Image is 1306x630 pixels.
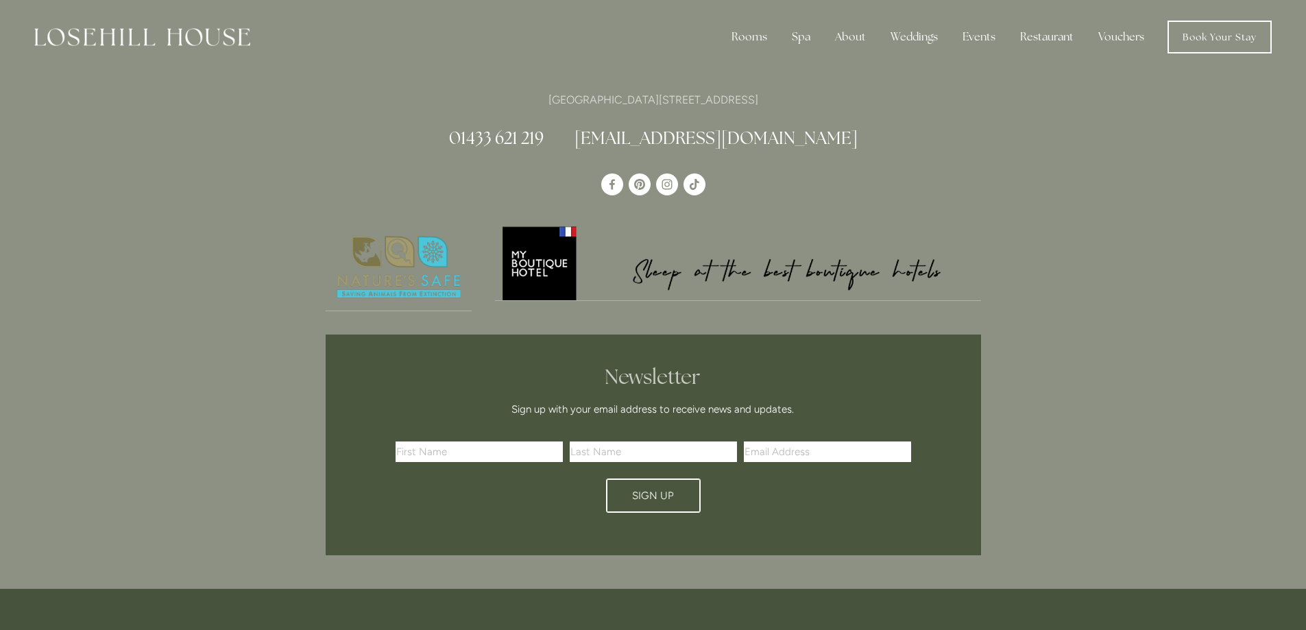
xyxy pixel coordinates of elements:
a: Losehill House Hotel & Spa [601,173,623,195]
img: Losehill House [34,28,250,46]
input: First Name [396,441,563,462]
a: TikTok [684,173,705,195]
h2: Newsletter [400,365,906,389]
p: [GEOGRAPHIC_DATA][STREET_ADDRESS] [326,90,981,109]
div: Events [952,23,1006,51]
button: Sign Up [606,478,701,513]
div: About [824,23,877,51]
img: My Boutique Hotel - Logo [495,224,981,300]
a: Pinterest [629,173,651,195]
input: Last Name [570,441,737,462]
a: Vouchers [1087,23,1155,51]
div: Restaurant [1009,23,1085,51]
p: Sign up with your email address to receive news and updates. [400,401,906,417]
div: Rooms [721,23,778,51]
div: Weddings [880,23,949,51]
a: 01433 621 219 [449,127,544,149]
a: [EMAIL_ADDRESS][DOMAIN_NAME] [575,127,858,149]
div: Spa [781,23,821,51]
a: Nature's Safe - Logo [326,224,472,311]
input: Email Address [744,441,911,462]
a: Instagram [656,173,678,195]
img: Nature's Safe - Logo [326,224,472,311]
a: Book Your Stay [1168,21,1272,53]
a: My Boutique Hotel - Logo [495,224,981,301]
span: Sign Up [632,489,674,502]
